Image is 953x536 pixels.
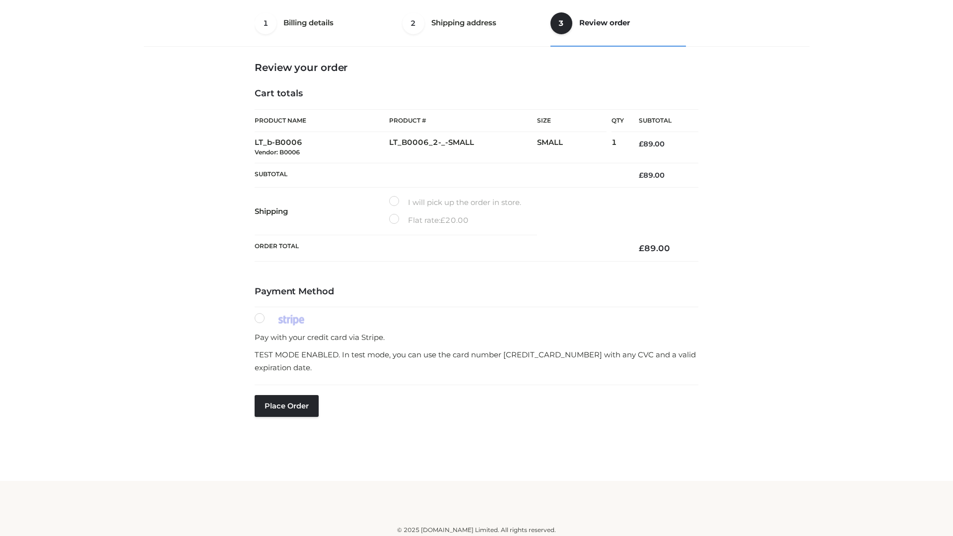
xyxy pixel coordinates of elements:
label: Flat rate: [389,214,469,227]
td: LT_B0006_2-_-SMALL [389,132,537,163]
bdi: 89.00 [639,243,670,253]
th: Product Name [255,109,389,132]
small: Vendor: B0006 [255,148,300,156]
th: Order Total [255,235,624,262]
label: I will pick up the order in store. [389,196,521,209]
h4: Payment Method [255,286,698,297]
th: Shipping [255,188,389,235]
p: TEST MODE ENABLED. In test mode, you can use the card number [CREDIT_CARD_NUMBER] with any CVC an... [255,348,698,374]
bdi: 89.00 [639,171,665,180]
bdi: 20.00 [440,215,469,225]
h4: Cart totals [255,88,698,99]
button: Place order [255,395,319,417]
th: Qty [612,109,624,132]
td: LT_b-B0006 [255,132,389,163]
h3: Review your order [255,62,698,73]
span: £ [639,171,643,180]
th: Subtotal [255,163,624,187]
span: £ [639,243,644,253]
th: Subtotal [624,110,698,132]
div: © 2025 [DOMAIN_NAME] Limited. All rights reserved. [147,525,806,535]
td: SMALL [537,132,612,163]
th: Size [537,110,607,132]
td: 1 [612,132,624,163]
bdi: 89.00 [639,139,665,148]
p: Pay with your credit card via Stripe. [255,331,698,344]
th: Product # [389,109,537,132]
span: £ [440,215,445,225]
span: £ [639,139,643,148]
